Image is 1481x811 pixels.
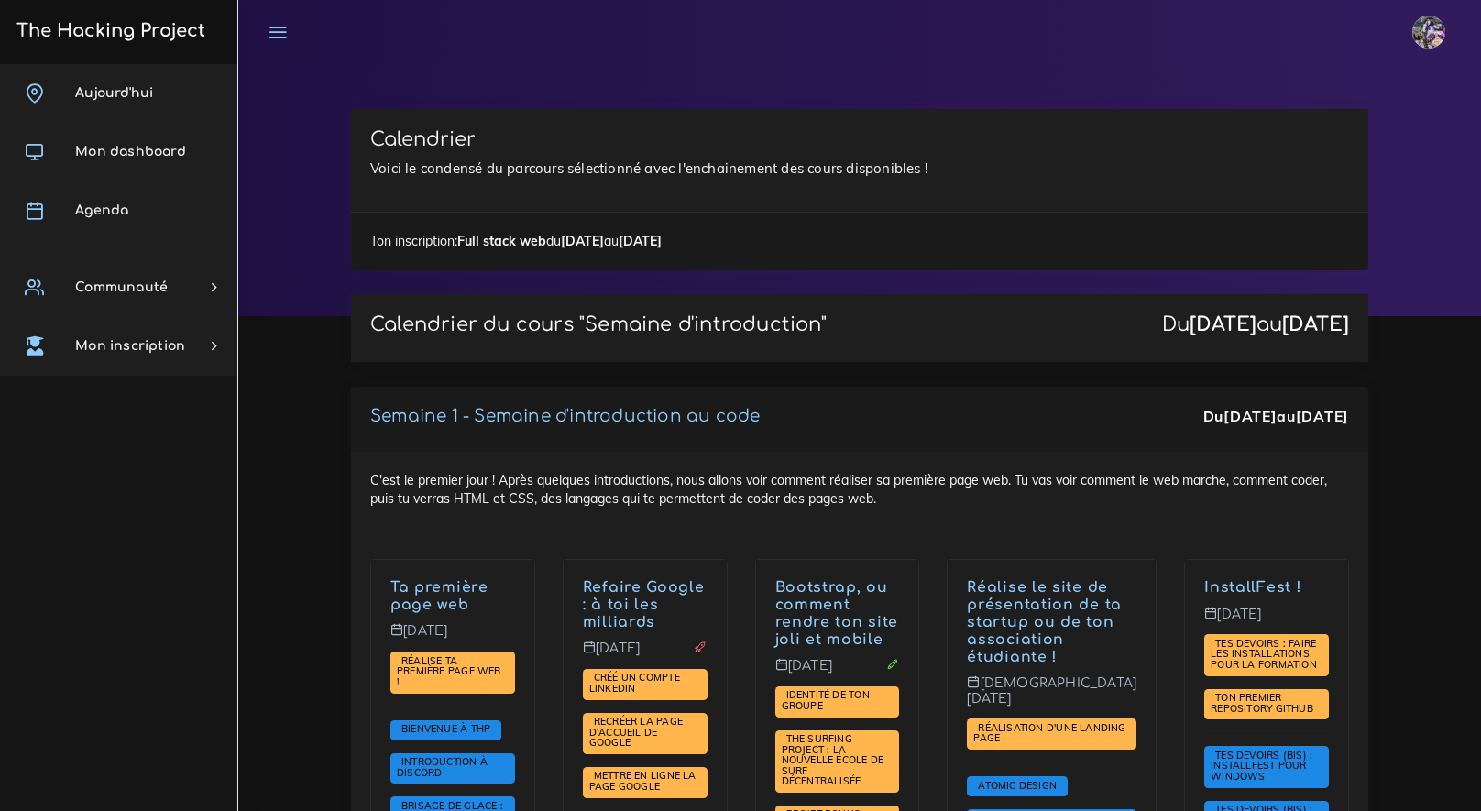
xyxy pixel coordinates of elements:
strong: Full stack web [457,233,546,249]
span: Ton premier repository GitHub [1211,691,1318,715]
span: Aujourd'hui [75,86,153,100]
span: Tu vas devoir refaire la page d'accueil de The Surfing Project, une école de code décentralisée. ... [775,730,900,794]
span: Le projet de toute une semaine ! Tu vas réaliser la page de présentation d'une organisation de to... [967,718,1136,750]
div: Ton inscription: du au [351,212,1368,269]
a: Mettre en ligne la page Google [589,770,697,794]
span: Utilise tout ce que tu as vu jusqu'à présent pour faire profiter à la terre entière de ton super ... [583,767,708,798]
a: Introduction à Discord [397,756,488,780]
a: Réalise ta première page web ! [397,654,501,688]
span: Tu vas voir comment penser composants quand tu fais des pages web. [967,776,1068,796]
a: Recréer la page d'accueil de Google [589,716,683,750]
span: Introduction à Discord [397,755,488,779]
strong: [DATE] [1223,407,1277,425]
span: Pour cette session, nous allons utiliser Discord, un puissant outil de gestion de communauté. Nou... [390,753,515,784]
a: Identité de ton groupe [782,689,870,713]
h3: Calendrier [370,128,1349,151]
p: Journée InstallFest - Git & Github [1204,579,1329,597]
p: [DATE] [390,623,515,652]
i: Projet à rendre ce jour-là [694,641,707,653]
span: Nous allons te demander d'imaginer l'univers autour de ton groupe de travail. [775,686,900,718]
span: Pour ce projet, nous allons te proposer d'utiliser ton nouveau terminal afin de faire marcher Git... [1204,689,1329,720]
span: Agenda [75,203,128,217]
p: Et voilà ! Nous te donnerons les astuces marketing pour bien savoir vendre un concept ou une idée... [967,579,1136,665]
h3: The Hacking Project [11,21,205,41]
a: Ton premier repository GitHub [1211,692,1318,716]
span: Mon inscription [75,339,185,353]
i: Corrections cette journée là [886,658,899,671]
p: [DATE] [583,641,708,670]
span: L'intitulé du projet est simple, mais le projet sera plus dur qu'il n'y parait. [583,713,708,754]
p: C'est l'heure de ton premier véritable projet ! Tu vas recréer la très célèbre page d'accueil de ... [583,579,708,630]
strong: [DATE] [561,233,604,249]
strong: [DATE] [1296,407,1349,425]
p: C'est le premier jour ! Après quelques introductions, nous allons voir comment réaliser sa premiè... [390,579,515,614]
div: Du au [1203,406,1349,427]
a: Tes devoirs (bis) : Installfest pour Windows [1211,750,1312,784]
a: Créé un compte LinkedIn [589,672,680,696]
p: [DATE] [775,658,900,687]
span: Bienvenue à THP [397,722,495,735]
span: Nous allons te donner des devoirs pour le weekend : faire en sorte que ton ordinateur soit prêt p... [1204,634,1329,675]
a: Atomic Design [973,779,1061,792]
strong: [DATE] [1190,313,1256,335]
p: Voici le condensé du parcours sélectionné avec l'enchainement des cours disponibles ! [370,158,1349,180]
a: Semaine 1 - Semaine d'introduction au code [370,407,760,425]
span: Salut à toi et bienvenue à The Hacking Project. Que tu sois avec nous pour 3 semaines, 12 semaine... [390,720,501,740]
strong: [DATE] [1282,313,1349,335]
a: The Surfing Project : la nouvelle école de surf décentralisée [782,733,884,788]
span: Réalisation d'une landing page [973,721,1125,745]
p: Calendrier du cours "Semaine d'introduction" [370,313,827,336]
a: Refaire Google : à toi les milliards [583,579,705,630]
span: Identité de ton groupe [782,688,870,712]
span: Tes devoirs (bis) : Installfest pour Windows [1211,749,1312,783]
p: [DEMOGRAPHIC_DATA][DATE] [967,675,1136,720]
span: The Surfing Project : la nouvelle école de surf décentralisée [782,732,884,787]
a: Réalisation d'une landing page [973,722,1125,746]
span: Mon dashboard [75,145,186,159]
span: Mettre en ligne la page Google [589,769,697,793]
div: Du au [1162,313,1349,336]
a: Tes devoirs : faire les installations pour la formation [1211,638,1322,672]
span: Dans ce projet, tu vas mettre en place un compte LinkedIn et le préparer pour ta future vie. [583,669,708,700]
p: Après avoir vu comment faire ses première pages, nous allons te montrer Bootstrap, un puissant fr... [775,579,900,648]
a: Ta première page web [390,579,488,613]
span: Communauté [75,280,168,294]
span: Dans ce projet, nous te demanderons de coder ta première page web. Ce sera l'occasion d'appliquer... [390,652,515,693]
p: [DATE] [1204,607,1329,636]
a: InstallFest ! [1204,579,1301,596]
a: Bootstrap, ou comment rendre ton site joli et mobile [775,579,899,647]
span: Recréer la page d'accueil de Google [589,715,683,749]
a: Bienvenue à THP [397,723,495,736]
span: Nous allons te montrer comment mettre en place WSL 2 sur ton ordinateur Windows 10. Ne le fait pa... [1204,746,1329,787]
strong: [DATE] [619,233,662,249]
img: eg54bupqcshyolnhdacp.jpg [1412,16,1445,49]
span: Créé un compte LinkedIn [589,671,680,695]
span: Tes devoirs : faire les installations pour la formation [1211,637,1322,671]
a: Réalise le site de présentation de ta startup ou de ton association étudiante ! [967,579,1122,664]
